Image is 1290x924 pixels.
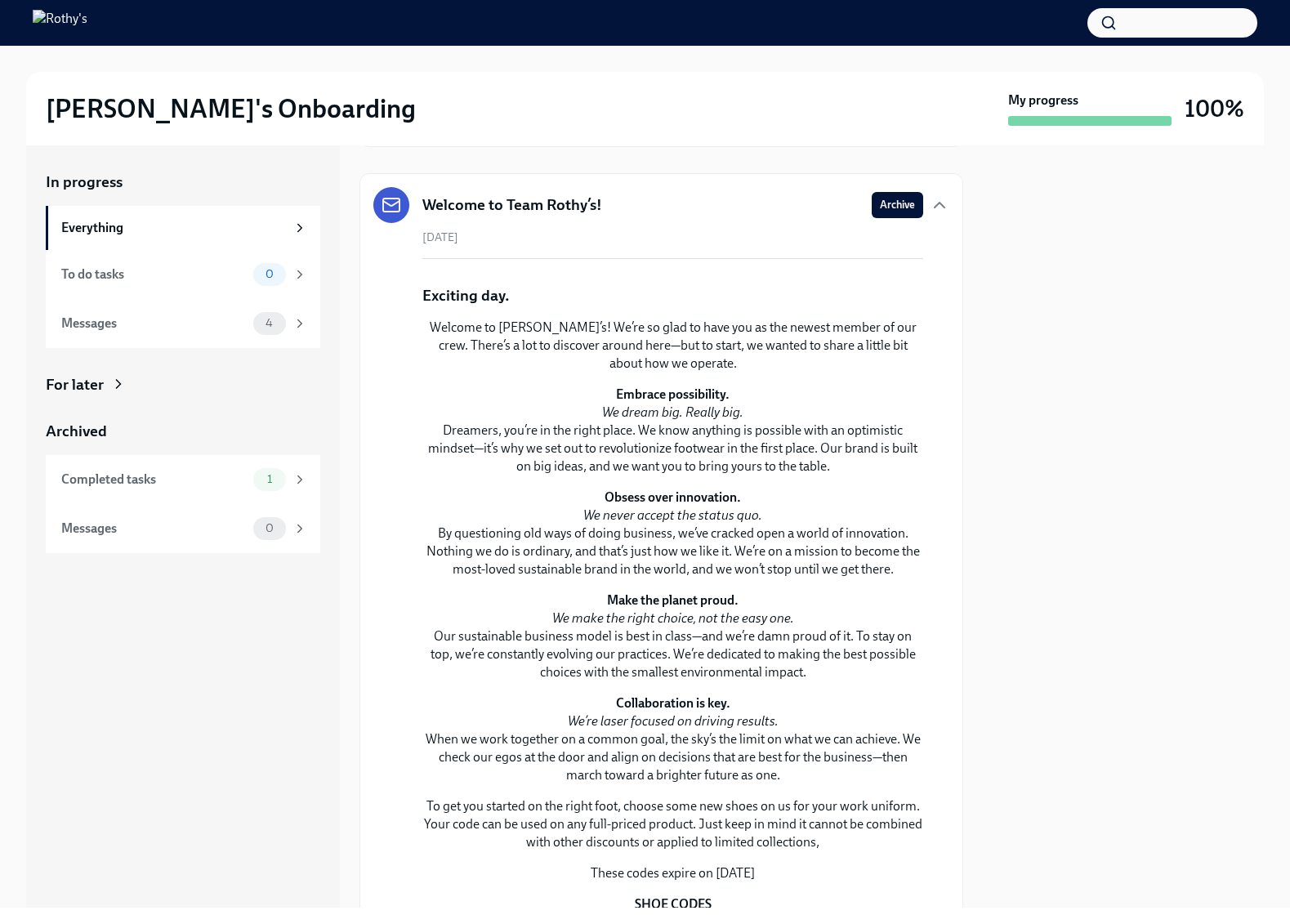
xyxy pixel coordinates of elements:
[422,386,923,475] p: Dreamers, you’re in the right place. We know anything is possible with an optimistic mindset—it’s...
[422,864,923,882] p: These codes expire on [DATE]
[422,591,923,681] p: Our sustainable business model is best in class—and we’re damn proud of it. To stay on top, we’re...
[61,219,286,237] div: Everything
[256,522,283,534] span: 0
[607,592,739,608] strong: Make the planet proud.
[422,230,458,245] span: [DATE]
[46,250,320,299] a: To do tasks0
[46,374,104,395] div: For later
[568,713,779,729] em: We’re laser focused on driving results.
[583,507,762,523] em: We never accept the status quo.
[1008,92,1078,109] strong: My progress
[616,695,730,711] strong: Collaboration is key.
[880,197,915,213] span: Archive
[46,504,320,553] a: Messages0
[46,92,416,125] h2: [PERSON_NAME]'s Onboarding
[422,319,923,373] p: Welcome to [PERSON_NAME]’s! We’re so glad to have you as the newest member of our crew. There’s a...
[61,520,247,538] div: Messages
[61,266,247,283] div: To do tasks
[256,268,283,280] span: 0
[422,194,602,216] h5: Welcome to Team Rothy’s!
[256,317,283,329] span: 4
[422,797,923,851] p: To get you started on the right foot, choose some new shoes on us for your work uniform. Your cod...
[46,299,320,348] a: Messages4
[61,471,247,489] div: Completed tasks
[257,473,282,485] span: 1
[872,192,923,218] button: Archive
[46,421,320,442] a: Archived
[422,489,923,578] p: By questioning old ways of doing business, we’ve cracked open a world of innovation. Nothing we d...
[46,172,320,193] a: In progress
[635,896,712,912] strong: SHOE CODES
[602,404,743,420] em: We dream big. Really big.
[422,694,923,784] p: When we work together on a common goal, the sky’s the limit on what we can achieve. We check our ...
[46,374,320,395] a: For later
[422,285,510,306] p: Exciting day.
[33,10,87,36] img: Rothy's
[1185,94,1244,123] h3: 100%
[61,315,247,333] div: Messages
[605,489,741,505] strong: Obsess over innovation.
[46,455,320,504] a: Completed tasks1
[616,386,730,402] strong: Embrace possibility.
[46,206,320,250] a: Everything
[552,610,794,626] em: We make the right choice, not the easy one.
